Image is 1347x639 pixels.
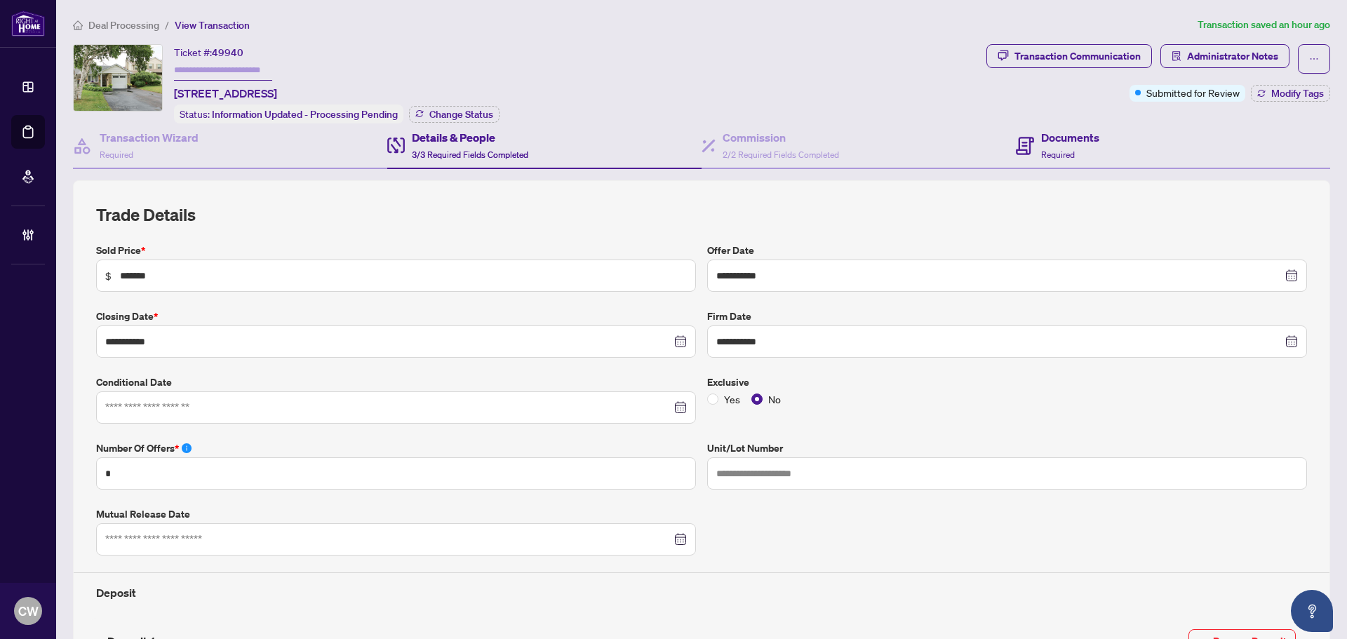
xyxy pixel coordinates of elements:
[96,584,1307,601] h4: Deposit
[174,85,277,102] span: [STREET_ADDRESS]
[1014,45,1141,67] div: Transaction Communication
[88,19,159,32] span: Deal Processing
[73,20,83,30] span: home
[96,375,696,390] label: Conditional Date
[1291,590,1333,632] button: Open asap
[182,443,192,453] span: info-circle
[1041,149,1075,160] span: Required
[174,44,243,60] div: Ticket #:
[718,391,746,407] span: Yes
[707,243,1307,258] label: Offer Date
[175,19,250,32] span: View Transaction
[409,106,500,123] button: Change Status
[212,46,243,59] span: 49940
[1271,88,1324,98] span: Modify Tags
[11,11,45,36] img: logo
[1160,44,1289,68] button: Administrator Notes
[707,375,1307,390] label: Exclusive
[96,243,696,258] label: Sold Price
[100,129,199,146] h4: Transaction Wizard
[96,440,696,456] label: Number of offers
[723,149,839,160] span: 2/2 Required Fields Completed
[1146,85,1240,100] span: Submitted for Review
[1172,51,1181,61] span: solution
[74,45,162,111] img: IMG-W12356232_1.jpg
[986,44,1152,68] button: Transaction Communication
[1198,17,1330,33] article: Transaction saved an hour ago
[1041,129,1099,146] h4: Documents
[105,268,112,283] span: $
[18,601,39,621] span: CW
[96,309,696,324] label: Closing Date
[96,506,696,522] label: Mutual Release Date
[100,149,133,160] span: Required
[723,129,839,146] h4: Commission
[412,149,528,160] span: 3/3 Required Fields Completed
[763,391,786,407] span: No
[412,129,528,146] h4: Details & People
[707,309,1307,324] label: Firm Date
[707,440,1307,456] label: Unit/Lot Number
[165,17,169,33] li: /
[1187,45,1278,67] span: Administrator Notes
[96,203,1307,226] h2: Trade Details
[174,105,403,123] div: Status:
[429,109,493,119] span: Change Status
[1251,85,1330,102] button: Modify Tags
[212,108,398,121] span: Information Updated - Processing Pending
[1309,54,1319,64] span: ellipsis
